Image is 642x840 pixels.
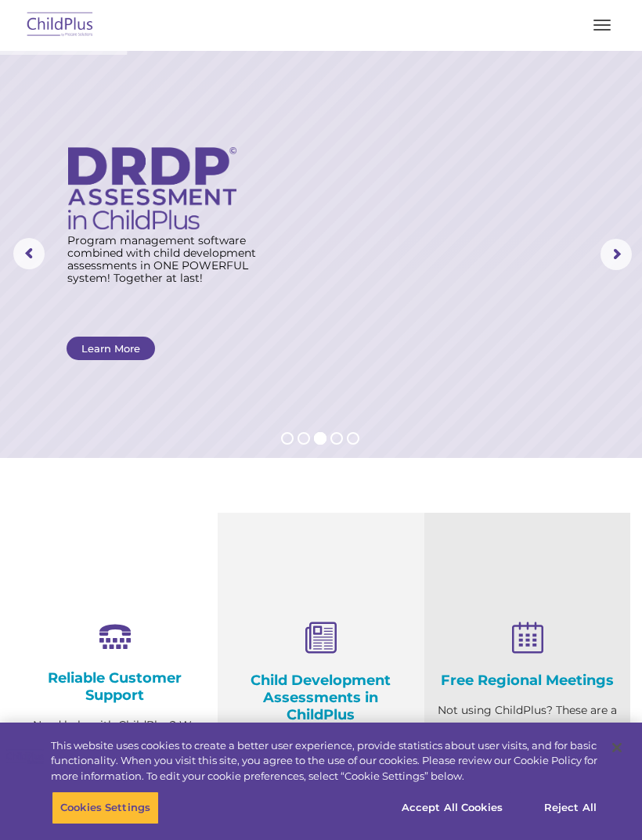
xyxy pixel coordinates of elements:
[68,147,236,229] img: DRDP Assessment in ChildPlus
[51,738,597,784] div: This website uses cookies to create a better user experience, provide statistics about user visit...
[436,701,619,799] p: Not using ChildPlus? These are a great opportunity to network and learn from ChildPlus users. Fin...
[67,234,272,284] rs-layer: Program management software combined with child development assessments in ONE POWERFUL system! T...
[52,791,159,824] button: Cookies Settings
[67,337,155,360] a: Learn More
[23,7,97,44] img: ChildPlus by Procare Solutions
[229,672,412,723] h4: Child Development Assessments in ChildPlus
[393,791,511,824] button: Accept All Cookies
[23,669,206,704] h4: Reliable Customer Support
[600,730,634,765] button: Close
[521,791,619,824] button: Reject All
[436,672,619,689] h4: Free Regional Meetings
